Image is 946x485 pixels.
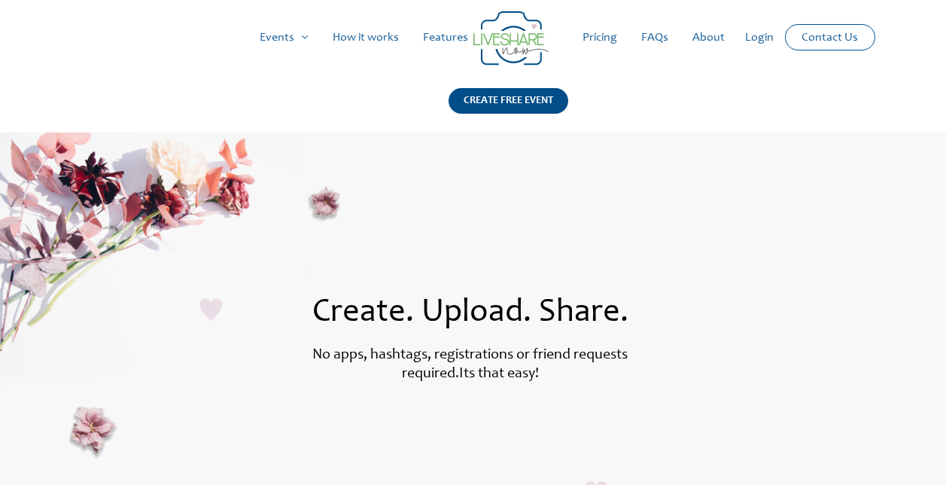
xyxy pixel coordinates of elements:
[449,88,568,114] div: CREATE FREE EVENT
[680,14,737,62] a: About
[312,348,628,382] label: No apps, hashtags, registrations or friend requests required.
[312,297,628,330] span: Create. Upload. Share.
[26,14,920,62] nav: Site Navigation
[570,14,629,62] a: Pricing
[629,14,680,62] a: FAQs
[789,25,870,50] a: Contact Us
[411,14,480,62] a: Features
[733,14,786,62] a: Login
[321,14,411,62] a: How it works
[449,88,568,133] a: CREATE FREE EVENT
[248,14,321,62] a: Events
[459,367,539,382] label: Its that easy!
[473,11,549,66] img: Group 14 | Live Photo Slideshow for Events | Create Free Events Album for Any Occasion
